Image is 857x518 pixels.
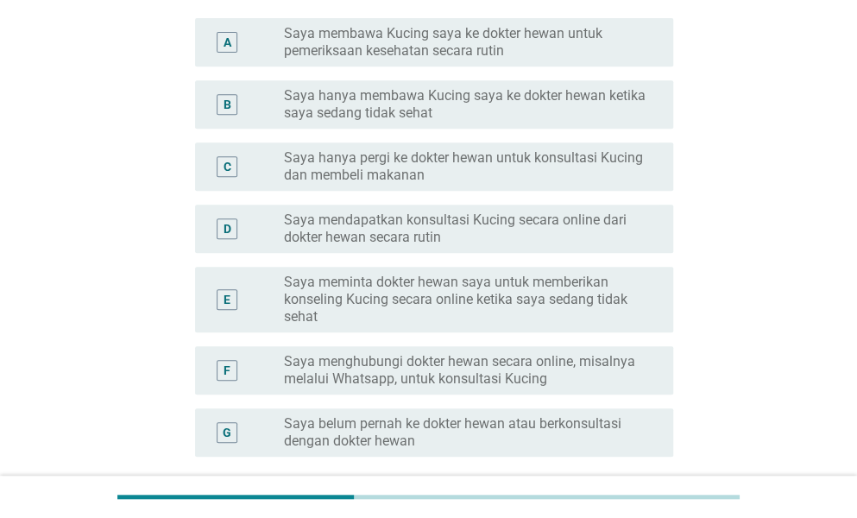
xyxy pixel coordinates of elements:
label: Saya hanya membawa Kucing saya ke dokter hewan ketika saya sedang tidak sehat [284,87,646,122]
div: A [224,33,231,51]
div: E [224,290,230,308]
div: C [224,157,231,175]
label: Saya menghubungi dokter hewan secara online, misalnya melalui Whatsapp, untuk konsultasi Kucing [284,353,646,388]
label: Saya belum pernah ke dokter hewan atau berkonsultasi dengan dokter hewan [284,415,646,450]
label: Saya mendapatkan konsultasi Kucing secara online dari dokter hewan secara rutin [284,212,646,246]
div: F [224,361,230,379]
label: Saya hanya pergi ke dokter hewan untuk konsultasi Kucing dan membeli makanan [284,149,646,184]
label: Saya meminta dokter hewan saya untuk memberikan konseling Kucing secara online ketika saya sedang... [284,274,646,325]
label: Saya membawa Kucing saya ke dokter hewan untuk pemeriksaan kesehatan secara rutin [284,25,646,60]
div: D [224,219,231,237]
div: B [224,95,231,113]
div: G [223,423,231,441]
